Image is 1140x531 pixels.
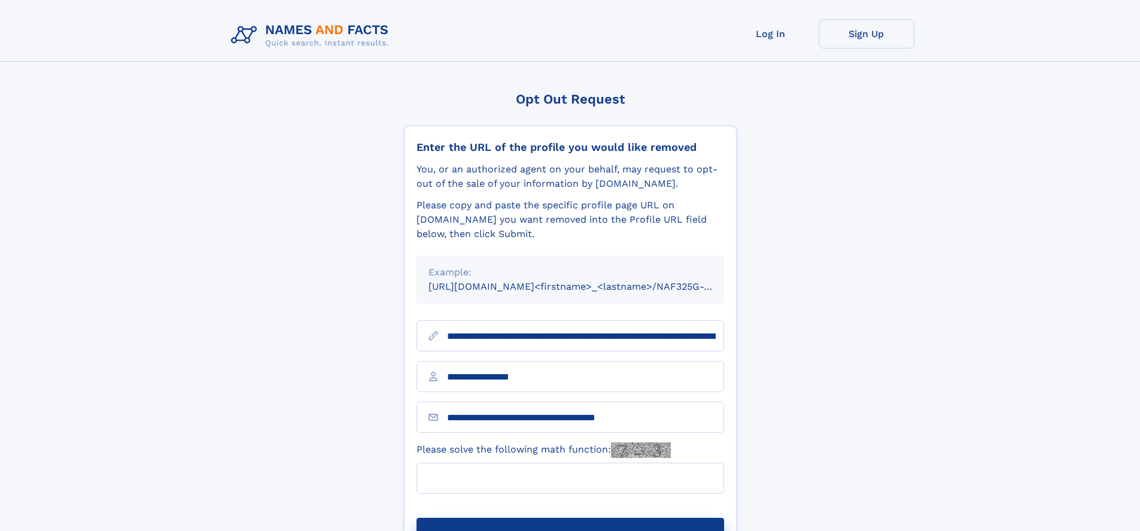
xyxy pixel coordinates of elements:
[428,265,712,280] div: Example:
[417,162,724,191] div: You, or an authorized agent on your behalf, may request to opt-out of the sale of your informatio...
[417,442,671,458] label: Please solve the following math function:
[417,198,724,241] div: Please copy and paste the specific profile page URL on [DOMAIN_NAME] you want removed into the Pr...
[226,19,399,51] img: Logo Names and Facts
[417,141,724,154] div: Enter the URL of the profile you would like removed
[723,19,819,48] a: Log In
[428,281,747,292] small: [URL][DOMAIN_NAME]<firstname>_<lastname>/NAF325G-xxxxxxxx
[819,19,914,48] a: Sign Up
[404,92,737,107] div: Opt Out Request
